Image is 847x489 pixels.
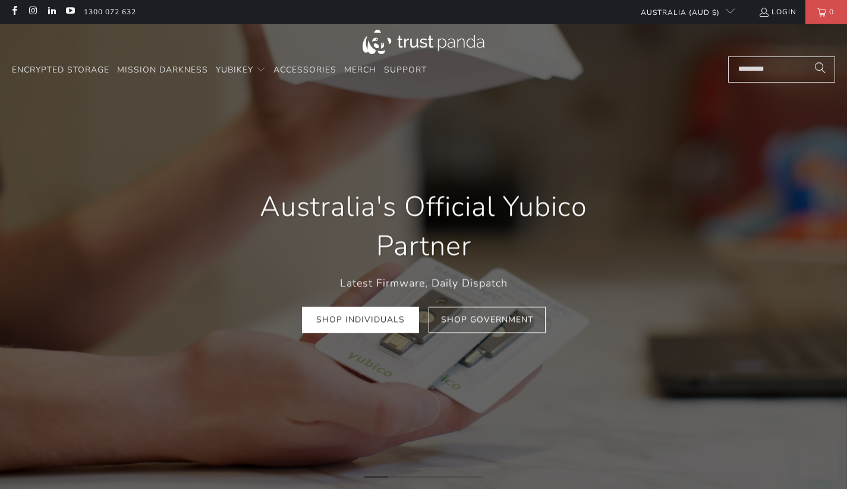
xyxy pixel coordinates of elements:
[65,7,75,17] a: Trust Panda Australia on YouTube
[429,307,546,333] a: Shop Government
[344,64,376,75] span: Merch
[117,64,208,75] span: Mission Darkness
[228,188,620,266] h1: Australia's Official Yubico Partner
[12,56,427,84] nav: Translation missing: en.navigation.header.main_nav
[12,56,109,84] a: Encrypted Storage
[384,56,427,84] a: Support
[412,476,436,478] li: Page dot 3
[273,56,336,84] a: Accessories
[12,64,109,75] span: Encrypted Storage
[216,64,253,75] span: YubiKey
[117,56,208,84] a: Mission Darkness
[436,476,459,478] li: Page dot 4
[388,476,412,478] li: Page dot 2
[27,7,37,17] a: Trust Panda Australia on Instagram
[302,307,419,333] a: Shop Individuals
[799,441,837,479] iframe: Button to launch messaging window
[364,476,388,478] li: Page dot 1
[216,56,266,84] summary: YubiKey
[384,64,427,75] span: Support
[273,64,336,75] span: Accessories
[84,5,136,18] a: 1300 072 632
[363,30,484,54] img: Trust Panda Australia
[728,56,835,83] input: Search...
[805,56,835,83] button: Search
[46,7,56,17] a: Trust Panda Australia on LinkedIn
[758,5,796,18] a: Login
[9,7,19,17] a: Trust Panda Australia on Facebook
[228,275,620,292] p: Latest Firmware, Daily Dispatch
[459,476,483,478] li: Page dot 5
[344,56,376,84] a: Merch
